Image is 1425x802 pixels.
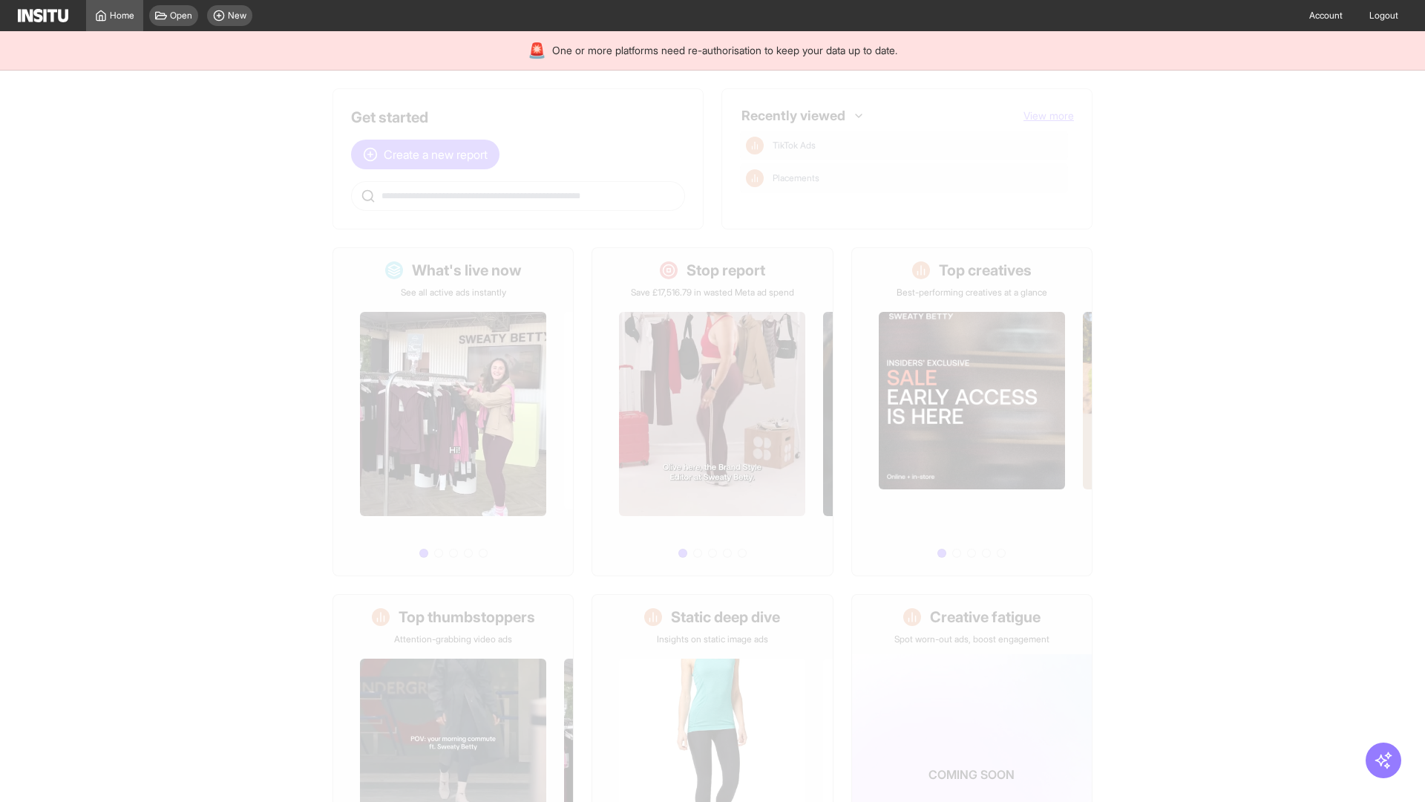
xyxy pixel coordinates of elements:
span: One or more platforms need re-authorisation to keep your data up to date. [552,43,897,58]
div: 🚨 [528,40,546,61]
span: New [228,10,246,22]
span: Home [110,10,134,22]
img: Logo [18,9,68,22]
span: Open [170,10,192,22]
